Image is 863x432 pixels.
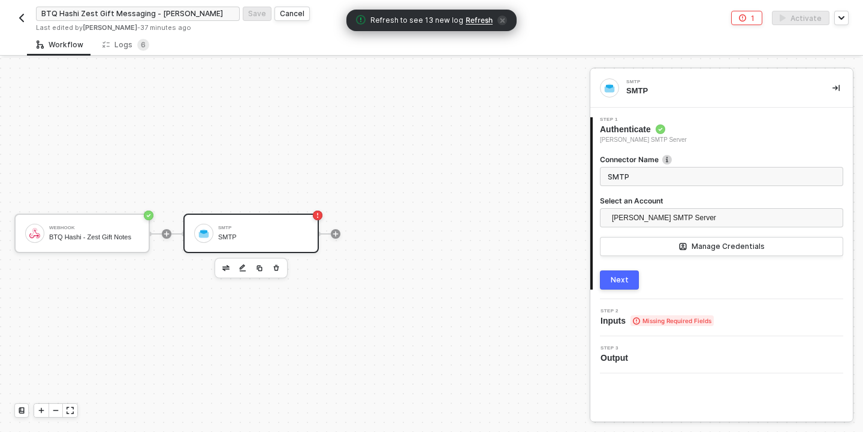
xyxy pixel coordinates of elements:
div: SMTP [218,226,308,230]
span: icon-expand [67,407,74,414]
span: icon-error-page [313,211,322,220]
span: Step 3 [601,346,633,351]
span: icon-manage-credentials [679,243,687,250]
span: Missing Required Fields [630,315,714,326]
span: Step 2 [601,309,714,314]
div: SMTP [626,86,813,96]
span: Inputs [601,315,714,327]
button: Save [243,7,271,21]
span: [PERSON_NAME] SMTP Server [612,209,716,227]
span: icon-error-page [739,14,746,22]
label: Select an Account [600,196,843,206]
img: integration-icon [604,83,615,93]
span: Output [601,352,633,364]
span: Refresh [466,16,493,25]
button: Manage Credentials [600,237,843,256]
span: icon-play [38,407,45,414]
div: BTQ Hashi - Zest Gift Notes [49,233,139,241]
img: icon [198,228,209,239]
button: activateActivate [772,11,829,25]
button: copy-block [252,261,267,275]
span: 6 [141,40,146,49]
span: icon-close [497,16,507,25]
span: Authenticate [600,123,687,135]
div: Logs [102,39,149,51]
span: icon-minus [52,407,59,414]
img: icon [29,228,40,239]
div: Step 1Authenticate [PERSON_NAME] SMTP ServerConnector Nameicon-infoSelect an Account[PERSON_NAME]... [590,117,853,290]
div: Manage Credentials [692,242,765,251]
img: copy-block [256,264,263,272]
span: icon-success-page [144,211,153,220]
button: back [14,11,29,25]
div: Webhook [49,226,139,230]
sup: 6 [137,39,149,51]
button: Cancel [274,7,310,21]
button: Next [600,270,639,290]
label: Connector Name [600,154,843,165]
span: [PERSON_NAME] [83,23,137,32]
input: Enter description [600,167,843,186]
img: back [17,13,26,23]
div: Next [611,275,629,285]
span: icon-play [163,230,170,238]
div: Workflow [37,40,83,50]
span: icon-play [332,230,339,238]
img: edit-cred [239,264,246,272]
div: SMTP [218,233,308,241]
div: Last edited by - 37 minutes ago [36,23,404,32]
img: edit-cred [222,265,230,271]
span: icon-exclamation [356,15,366,25]
button: edit-cred [236,261,250,275]
span: Step 1 [600,117,687,122]
div: 1 [751,13,755,23]
div: Cancel [280,8,304,19]
button: 1 [731,11,762,25]
span: [PERSON_NAME] SMTP Server [600,135,687,145]
div: SMTP [626,80,806,84]
span: Refresh to see 13 new log [370,15,463,26]
button: edit-cred [219,261,233,275]
span: icon-collapse-right [832,84,840,92]
input: Please enter a title [36,7,240,21]
img: icon-info [662,155,672,165]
